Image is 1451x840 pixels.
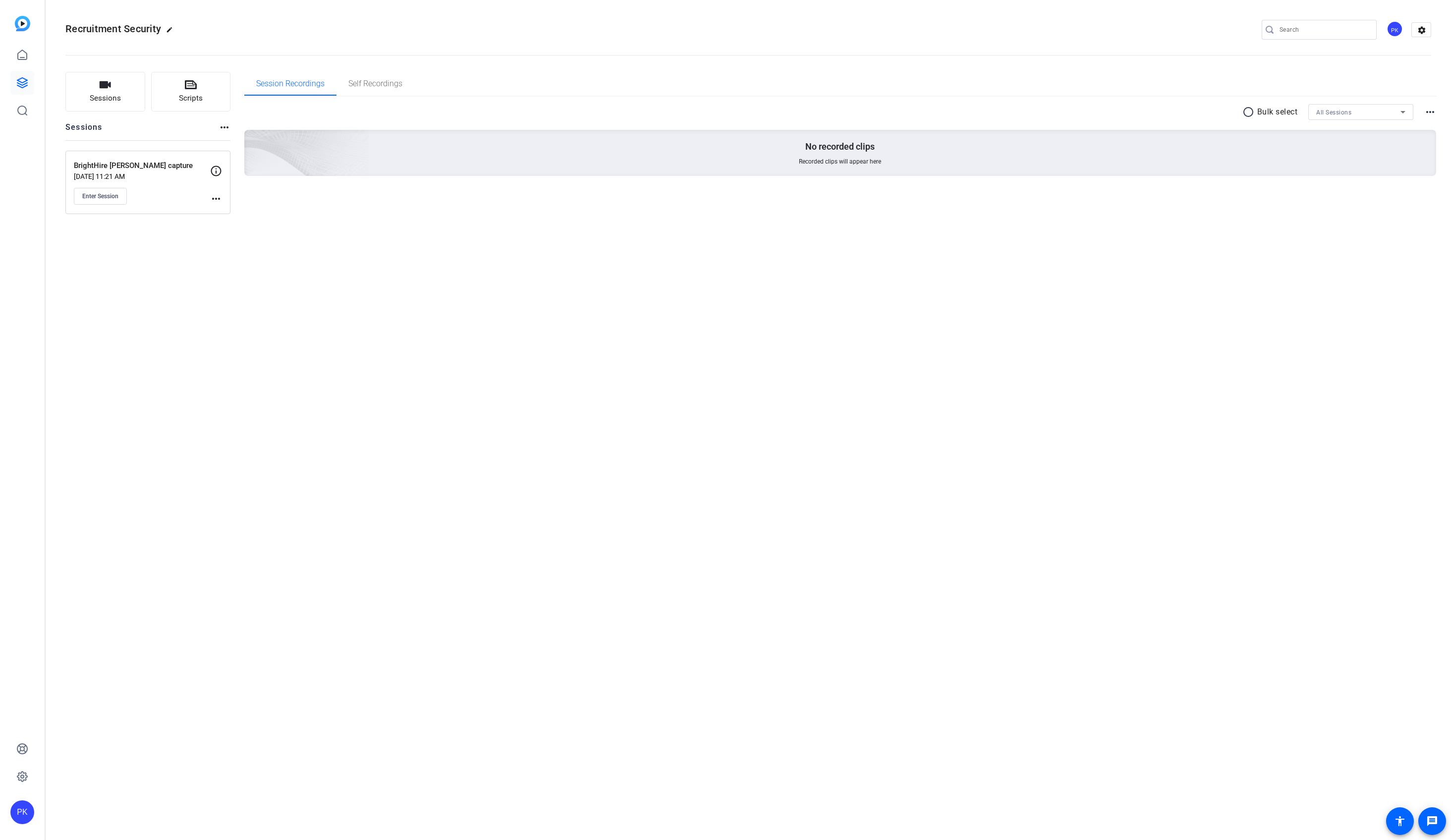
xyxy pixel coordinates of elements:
[1387,21,1403,37] div: PK
[65,23,161,35] span: Recruitment Security
[219,121,230,133] mat-icon: more_horiz
[1280,24,1369,36] input: Search
[210,193,222,205] mat-icon: more_horiz
[256,80,325,88] span: Session Recordings
[74,160,210,171] p: BrightHire [PERSON_NAME] capture
[179,93,203,104] span: Scripts
[348,80,402,88] span: Self Recordings
[151,72,231,112] button: Scripts
[799,158,881,166] span: Recorded clips will appear here
[10,800,34,824] div: PK
[15,16,30,31] img: blue-gradient.svg
[74,188,127,205] button: Enter Session
[74,172,210,180] p: [DATE] 11:21 AM
[90,93,121,104] span: Sessions
[82,192,118,200] span: Enter Session
[133,32,370,247] img: embarkstudio-empty-session.png
[1316,109,1351,116] span: All Sessions
[1387,21,1404,38] ngx-avatar: Pete King
[805,141,875,153] p: No recorded clips
[1412,23,1432,38] mat-icon: settings
[166,26,178,38] mat-icon: edit
[1257,106,1298,118] p: Bulk select
[1424,106,1436,118] mat-icon: more_horiz
[1426,815,1438,827] mat-icon: message
[65,121,103,140] h2: Sessions
[1394,815,1406,827] mat-icon: accessibility
[65,72,145,112] button: Sessions
[1242,106,1257,118] mat-icon: radio_button_unchecked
